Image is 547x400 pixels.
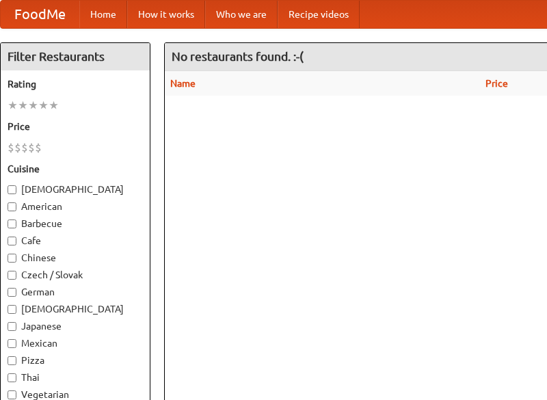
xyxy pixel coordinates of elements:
li: $ [21,140,28,155]
ng-pluralize: No restaurants found. :-( [172,50,304,63]
h5: Price [8,120,143,133]
li: ★ [8,98,18,113]
a: Name [170,78,196,89]
label: German [8,285,143,299]
input: Mexican [8,339,16,348]
label: [DEMOGRAPHIC_DATA] [8,302,143,316]
li: ★ [18,98,28,113]
input: [DEMOGRAPHIC_DATA] [8,185,16,194]
h5: Cuisine [8,162,143,176]
a: Price [485,78,508,89]
label: Thai [8,371,143,384]
label: Barbecue [8,217,143,230]
input: Chinese [8,254,16,263]
input: Pizza [8,356,16,365]
label: Pizza [8,354,143,367]
label: American [8,200,143,213]
label: Cafe [8,234,143,248]
li: $ [35,140,42,155]
input: Czech / Slovak [8,271,16,280]
li: $ [28,140,35,155]
input: Vegetarian [8,390,16,399]
h5: Rating [8,77,143,91]
input: Thai [8,373,16,382]
label: Japanese [8,319,143,333]
a: How it works [127,1,205,28]
input: German [8,288,16,297]
h4: Filter Restaurants [1,43,150,70]
a: Home [79,1,127,28]
li: ★ [28,98,38,113]
label: Czech / Slovak [8,268,143,282]
li: ★ [38,98,49,113]
input: American [8,202,16,211]
li: $ [14,140,21,155]
a: Recipe videos [278,1,360,28]
li: $ [8,140,14,155]
input: [DEMOGRAPHIC_DATA] [8,305,16,314]
input: Barbecue [8,219,16,228]
input: Japanese [8,322,16,331]
label: Mexican [8,336,143,350]
li: ★ [49,98,59,113]
label: [DEMOGRAPHIC_DATA] [8,183,143,196]
label: Chinese [8,251,143,265]
a: FoodMe [1,1,79,28]
input: Cafe [8,237,16,245]
a: Who we are [205,1,278,28]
